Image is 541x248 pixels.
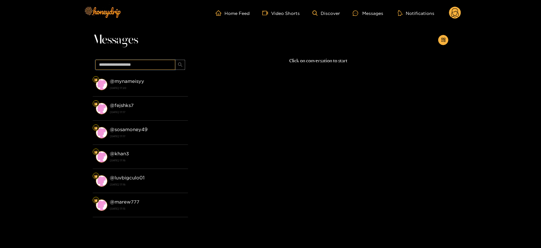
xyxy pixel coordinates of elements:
span: appstore-add [441,37,446,43]
strong: @ sosamoney49 [110,127,148,132]
strong: [DATE] 17:17 [110,133,185,139]
img: conversation [96,199,107,211]
strong: @ khan3 [110,151,129,156]
img: Fan Level [94,150,98,154]
strong: [DATE] 17:20 [110,85,185,91]
p: Click on conversation to start [188,57,448,64]
a: Discover [312,10,340,16]
img: conversation [96,127,107,138]
img: Fan Level [94,78,98,82]
a: Home Feed [216,10,250,16]
button: appstore-add [438,35,448,45]
img: Fan Level [94,126,98,130]
img: Fan Level [94,102,98,106]
div: Messages [353,10,383,17]
strong: [DATE] 17:16 [110,158,185,163]
strong: [DATE] 17:16 [110,182,185,187]
strong: @ mynameisyy [110,78,144,84]
a: Video Shorts [262,10,300,16]
img: conversation [96,79,107,90]
strong: [DATE] 17:17 [110,109,185,115]
button: search [175,60,185,70]
button: Notifications [396,10,436,16]
span: Messages [93,32,138,48]
img: conversation [96,175,107,187]
span: search [178,62,183,68]
span: home [216,10,224,16]
strong: @ marew777 [110,199,139,204]
strong: @ luvbigculo01 [110,175,144,180]
img: Fan Level [94,174,98,178]
img: conversation [96,151,107,163]
img: conversation [96,103,107,114]
span: video-camera [262,10,271,16]
strong: [DATE] 17:15 [110,206,185,211]
strong: @ fejshks7 [110,103,134,108]
img: Fan Level [94,198,98,202]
